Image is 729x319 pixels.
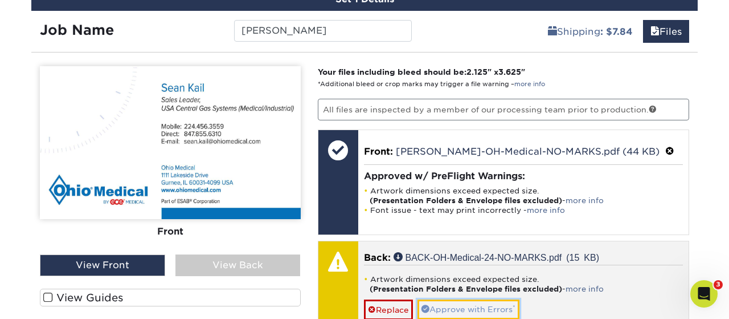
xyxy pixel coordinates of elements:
li: Artwork dimensions exceed expected size. - [364,186,683,205]
a: more info [566,285,604,293]
a: more info [527,206,565,215]
iframe: Intercom live chat [690,280,718,308]
span: 3 [714,280,723,289]
div: View Back [175,255,301,276]
label: View Guides [40,289,301,306]
a: more info [514,80,545,88]
span: 2.125 [466,67,488,76]
a: more info [566,196,604,205]
span: Front: [364,146,393,157]
li: Artwork dimensions exceed expected size. - [364,274,683,294]
li: Font issue - text may print incorrectly - [364,205,683,215]
a: BACK-OH-Medical-24-NO-MARKS.pdf (15 KB) [394,252,600,261]
strong: (Presentation Folders & Envelope files excluded) [370,196,562,205]
small: *Additional bleed or crop marks may trigger a file warning – [318,80,545,88]
a: Approve with Errors* [417,300,519,319]
h4: Approved w/ PreFlight Warnings: [364,171,683,181]
p: All files are inspected by a member of our processing team prior to production. [318,99,690,120]
b: : $7.84 [600,26,633,37]
a: Files [643,20,689,43]
div: Front [40,219,301,244]
span: Back: [364,252,391,263]
a: Shipping: $7.84 [540,20,640,43]
a: [PERSON_NAME]-OH-Medical-NO-MARKS.pdf (44 KB) [396,146,660,157]
span: files [650,26,660,37]
div: View Front [40,255,165,276]
input: Enter a job name [234,20,411,42]
strong: Job Name [40,22,114,38]
span: shipping [548,26,557,37]
strong: (Presentation Folders & Envelope files excluded) [370,285,562,293]
span: 3.625 [498,67,521,76]
strong: Your files including bleed should be: " x " [318,67,525,76]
